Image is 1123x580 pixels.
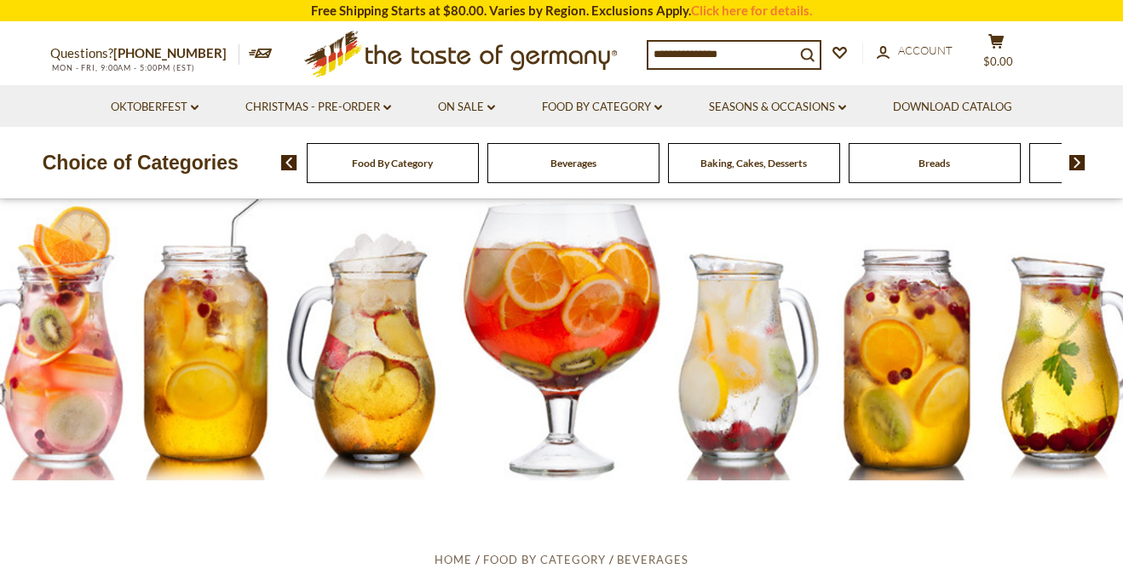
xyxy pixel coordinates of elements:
a: Seasons & Occasions [709,98,846,117]
span: $0.00 [983,55,1013,68]
span: Account [898,43,953,57]
a: [PHONE_NUMBER] [113,45,227,60]
a: Beverages [550,157,596,169]
a: Home [435,553,472,566]
a: Breads [919,157,950,169]
a: On Sale [438,98,495,117]
a: Food By Category [483,553,606,566]
img: next arrow [1069,155,1086,170]
a: Account [877,42,953,60]
a: Download Catalog [893,98,1012,117]
a: Oktoberfest [111,98,199,117]
a: Baking, Cakes, Desserts [700,157,807,169]
button: $0.00 [970,33,1022,76]
p: Questions? [50,43,239,65]
a: Food By Category [542,98,662,117]
span: MON - FRI, 9:00AM - 5:00PM (EST) [50,63,195,72]
a: Click here for details. [691,3,812,18]
a: Beverages [617,553,688,566]
img: previous arrow [281,155,297,170]
a: Christmas - PRE-ORDER [245,98,391,117]
a: Food By Category [352,157,433,169]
